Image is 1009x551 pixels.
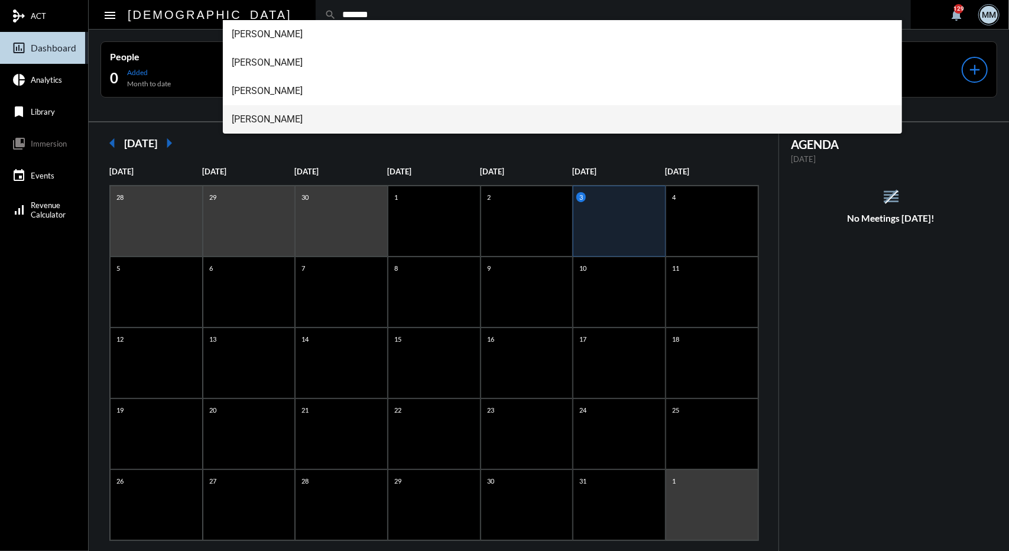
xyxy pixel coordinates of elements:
p: 11 [669,263,682,273]
p: People [110,51,280,62]
p: 25 [669,405,682,415]
p: 29 [206,192,219,202]
p: 8 [391,263,401,273]
mat-icon: Side nav toggle icon [103,8,117,22]
p: 20 [206,405,219,415]
mat-icon: notifications [949,8,963,22]
mat-icon: search [325,9,336,21]
span: Library [31,107,55,116]
p: [DATE] [480,167,573,176]
mat-icon: insert_chart_outlined [12,41,26,55]
p: 4 [669,192,679,202]
p: 29 [391,476,404,486]
span: Analytics [31,75,62,85]
p: [DATE] [791,154,991,164]
p: 30 [299,192,312,202]
mat-icon: bookmark [12,105,26,119]
p: Month to date [127,79,171,88]
h2: 0 [110,69,118,87]
p: [DATE] [387,167,480,176]
span: [PERSON_NAME] [232,77,893,105]
p: 2 [484,192,494,202]
mat-icon: collections_bookmark [12,137,26,151]
p: [DATE] [572,167,665,176]
mat-icon: pie_chart [12,73,26,87]
p: 6 [206,263,216,273]
p: 10 [576,263,589,273]
div: 129 [954,4,963,14]
span: [PERSON_NAME] [232,48,893,77]
p: 5 [113,263,123,273]
p: 3 [576,192,586,202]
p: 31 [576,476,589,486]
span: [PERSON_NAME] [232,105,893,134]
p: 1 [391,192,401,202]
p: 24 [576,405,589,415]
p: [DATE] [665,167,758,176]
h2: AGENDA [791,137,991,151]
h2: [DATE] [124,137,157,150]
p: 14 [299,334,312,344]
p: [DATE] [294,167,387,176]
p: 17 [576,334,589,344]
mat-icon: event [12,168,26,183]
span: ACT [31,11,46,21]
p: 26 [113,476,126,486]
p: 19 [113,405,126,415]
mat-icon: signal_cellular_alt [12,203,26,217]
span: Events [31,171,54,180]
p: 28 [113,192,126,202]
p: [DATE] [202,167,295,176]
mat-icon: arrow_right [157,131,181,155]
h5: No Meetings [DATE]! [779,213,1003,223]
p: 7 [299,263,308,273]
p: Added [127,68,171,77]
button: Toggle sidenav [98,3,122,27]
p: [DATE] [109,167,202,176]
p: 15 [391,334,404,344]
span: [PERSON_NAME] [232,20,893,48]
p: 13 [206,334,219,344]
p: 30 [484,476,497,486]
mat-icon: reorder [881,187,901,206]
mat-icon: arrow_left [100,131,124,155]
p: 16 [484,334,497,344]
p: 27 [206,476,219,486]
p: 22 [391,405,404,415]
p: 9 [484,263,494,273]
p: 28 [299,476,312,486]
div: MM [980,6,998,24]
mat-icon: add [966,61,983,78]
p: 1 [669,476,679,486]
p: 23 [484,405,497,415]
span: Revenue Calculator [31,200,66,219]
h2: [DEMOGRAPHIC_DATA] [128,5,292,24]
span: Immersion [31,139,67,148]
span: Dashboard [31,43,76,53]
mat-icon: mediation [12,9,26,23]
p: 18 [669,334,682,344]
p: 21 [299,405,312,415]
p: 12 [113,334,126,344]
